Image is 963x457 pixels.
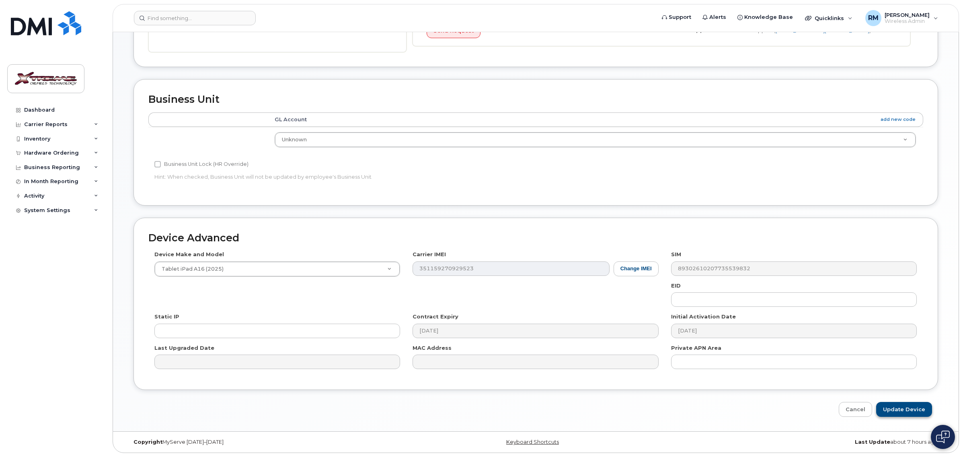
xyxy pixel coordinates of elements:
label: Initial Activation Date [671,313,736,320]
a: add new code [881,116,916,123]
label: Private APN Area [671,344,721,352]
div: about 7 hours ago [672,439,944,445]
label: EID [671,282,681,290]
span: [PERSON_NAME] [885,12,930,18]
label: Static IP [154,313,179,320]
a: Alerts [697,9,732,25]
label: Business Unit Lock (HR Override) [154,159,248,169]
span: Unknown [282,137,307,143]
input: Business Unit Lock (HR Override) [154,161,161,167]
label: MAC Address [413,344,452,352]
a: Unknown [275,133,916,147]
span: Knowledge Base [744,13,793,21]
a: Tablet iPad A16 (2025) [155,262,400,276]
span: Support [669,13,691,21]
div: Reggie Mortensen [860,10,944,26]
label: Last Upgraded Date [154,344,214,352]
label: Device Make and Model [154,251,224,258]
span: Alerts [709,13,726,21]
div: MyServe [DATE]–[DATE] [127,439,400,445]
input: Update Device [876,402,932,417]
div: Quicklinks [799,10,858,26]
label: Contract Expiry [413,313,458,320]
h2: Device Advanced [148,233,923,244]
img: Open chat [936,430,950,443]
input: Find something... [134,11,256,25]
a: Knowledge Base [732,9,799,25]
th: GL Account [267,112,923,127]
span: Quicklinks [815,15,844,21]
label: SIM [671,251,681,258]
h2: Business Unit [148,94,923,105]
span: Wireless Admin [885,18,930,24]
button: Change IMEI [614,261,659,276]
a: Keyboard Shortcuts [506,439,559,445]
span: Tablet iPad A16 (2025) [157,265,224,273]
p: Hint: When checked, Business Unit will not be updated by employee's Business Unit [154,173,659,181]
a: Support [656,9,697,25]
label: Carrier IMEI [413,251,446,258]
span: RM [868,13,879,23]
strong: Copyright [133,439,162,445]
strong: Last Update [855,439,890,445]
a: Cancel [839,402,872,417]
